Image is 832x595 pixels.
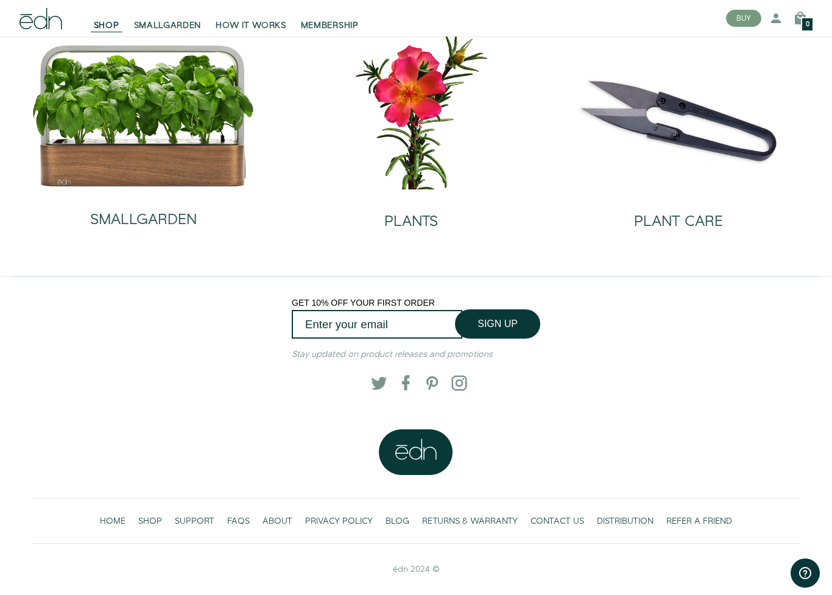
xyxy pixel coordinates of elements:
[216,19,286,32] span: HOW IT WORKS
[221,509,256,533] a: FAQS
[455,309,540,339] button: SIGN UP
[294,5,366,32] a: MEMBERSHIP
[386,515,409,527] span: BLOG
[134,19,202,32] span: SMALLGARDEN
[666,515,732,527] span: REFER A FRIEND
[175,515,214,527] span: SUPPORT
[100,515,125,527] span: HOME
[132,509,169,533] a: SHOP
[94,509,132,533] a: HOME
[806,21,809,28] span: 0
[379,509,416,533] a: BLOG
[256,509,299,533] a: ABOUT
[597,515,654,527] span: DISTRIBUTION
[393,563,440,576] span: ēdn 2024 ©
[292,310,462,339] input: Enter your email
[555,189,803,239] a: PLANT CARE
[634,214,723,230] h2: PLANT CARE
[524,509,591,533] a: CONTACT US
[305,515,373,527] span: PRIVACY POLICY
[90,212,197,228] h2: SMALLGARDEN
[591,509,660,533] a: DISTRIBUTION
[263,515,292,527] span: ABOUT
[726,10,761,27] button: BUY
[287,189,535,239] a: PLANTS
[227,515,250,527] span: FAQS
[292,348,493,361] em: Stay updated on product releases and promotions
[32,188,255,238] a: SMALLGARDEN
[416,509,524,533] a: RETURNS & WARRANTY
[299,509,379,533] a: PRIVACY POLICY
[660,509,739,533] a: REFER A FRIEND
[422,515,518,527] span: RETURNS & WARRANTY
[791,558,820,589] iframe: Opens a widget where you can find more information
[384,214,438,230] h2: PLANTS
[138,515,162,527] span: SHOP
[94,19,119,32] span: SHOP
[169,509,221,533] a: SUPPORT
[127,5,209,32] a: SMALLGARDEN
[531,515,584,527] span: CONTACT US
[86,5,127,32] a: SHOP
[292,298,435,308] span: GET 10% OFF YOUR FIRST ORDER
[301,19,359,32] span: MEMBERSHIP
[208,5,293,32] a: HOW IT WORKS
